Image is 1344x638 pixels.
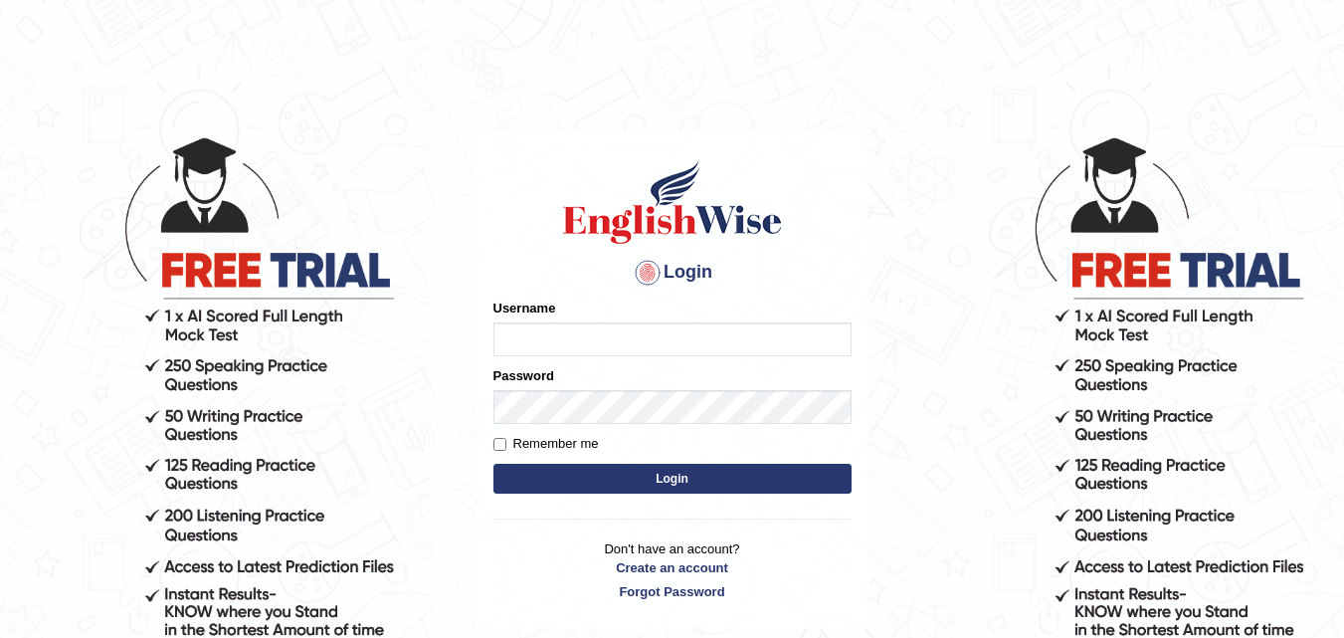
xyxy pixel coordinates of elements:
[559,157,786,247] img: Logo of English Wise sign in for intelligent practice with AI
[493,257,852,289] h4: Login
[493,438,506,451] input: Remember me
[493,464,852,494] button: Login
[493,539,852,601] p: Don't have an account?
[493,582,852,601] a: Forgot Password
[493,558,852,577] a: Create an account
[493,434,599,454] label: Remember me
[493,299,556,318] label: Username
[493,366,554,385] label: Password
